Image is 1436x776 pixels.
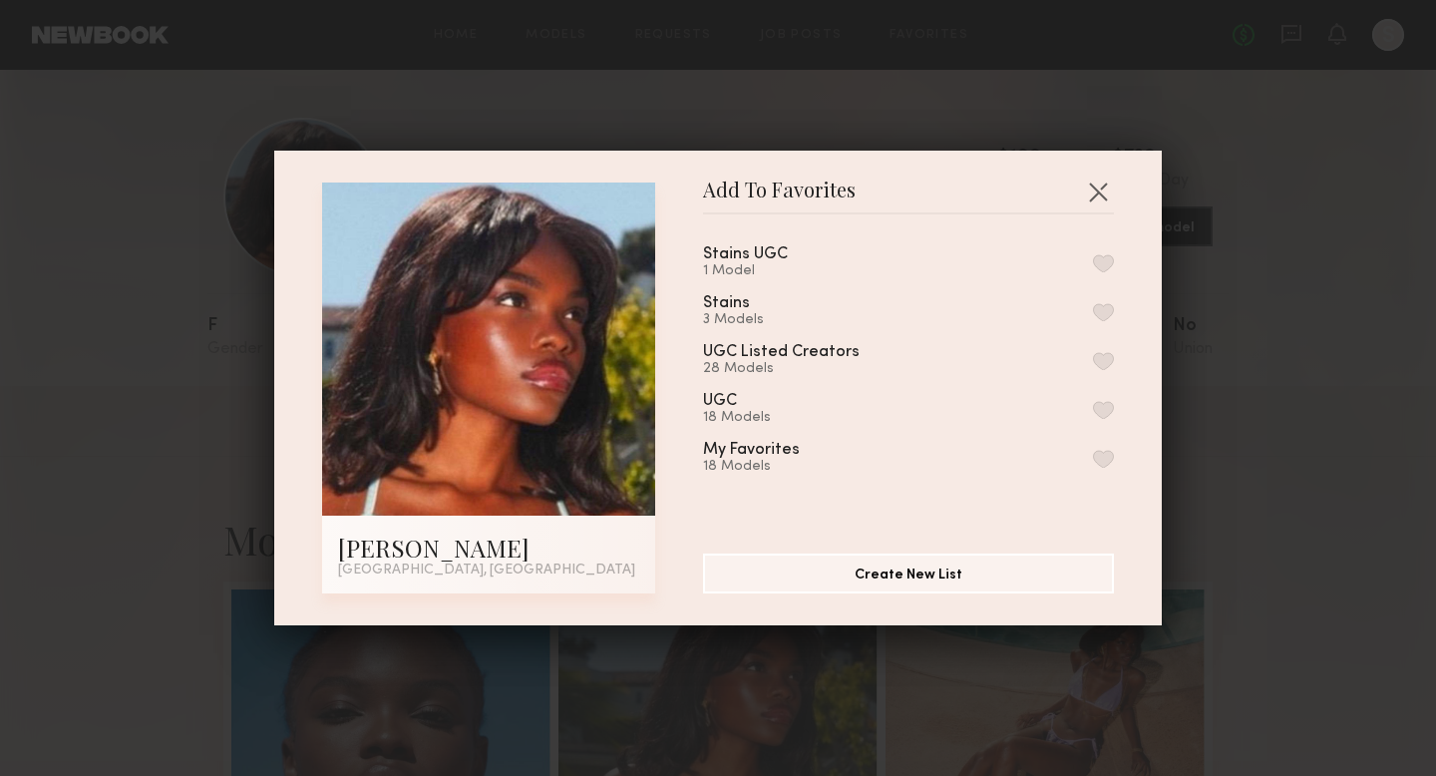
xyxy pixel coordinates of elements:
div: 28 Models [703,361,907,377]
div: 18 Models [703,410,785,426]
div: Stains [703,295,750,312]
div: 1 Model [703,263,836,279]
div: 3 Models [703,312,798,328]
div: Stains UGC [703,246,788,263]
div: [GEOGRAPHIC_DATA], [GEOGRAPHIC_DATA] [338,564,639,578]
div: My Favorites [703,442,800,459]
div: UGC [703,393,737,410]
div: UGC Listed Creators [703,344,860,361]
span: Add To Favorites [703,183,856,212]
div: 18 Models [703,459,848,475]
button: Create New List [703,554,1114,593]
div: [PERSON_NAME] [338,532,639,564]
button: Close [1082,176,1114,207]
